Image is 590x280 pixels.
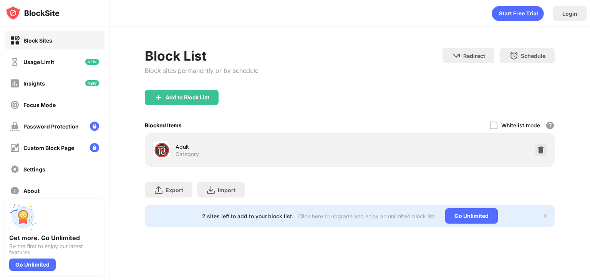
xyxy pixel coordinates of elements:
img: focus-off.svg [10,100,20,110]
img: logo-blocksite.svg [5,5,60,21]
div: About [23,188,40,194]
img: push-unlimited.svg [9,203,37,231]
div: Add to Block List [166,94,209,100]
div: Go Unlimited [9,259,56,271]
div: Settings [23,166,45,173]
div: Block sites permanently or by schedule [145,67,259,74]
div: Login [562,10,577,17]
div: Adult [176,143,350,151]
div: Be the first to enjoy our latest features [9,243,100,255]
img: insights-off.svg [10,79,20,88]
div: Password Protection [23,123,79,130]
img: block-on.svg [10,36,20,45]
div: Focus Mode [23,102,56,108]
img: lock-menu.svg [90,143,99,152]
div: Category [176,151,199,158]
div: Export [166,187,183,193]
div: Schedule [521,53,545,59]
img: lock-menu.svg [90,122,99,131]
div: Whitelist mode [501,122,540,128]
div: Redirect [463,53,485,59]
div: Go Unlimited [445,208,498,224]
div: 🔞 [154,142,170,158]
div: animation [492,6,544,21]
div: Block List [145,48,259,64]
div: Insights [23,80,45,87]
div: Import [218,187,235,193]
img: about-off.svg [10,186,20,196]
div: Get more. Go Unlimited [9,234,100,242]
img: new-icon.svg [85,80,99,86]
div: Blocked Items [145,122,182,128]
img: settings-off.svg [10,165,20,174]
div: Block Sites [23,37,52,44]
div: Click here to upgrade and enjoy an unlimited block list. [298,213,436,219]
img: new-icon.svg [85,59,99,65]
div: 2 sites left to add to your block list. [202,213,293,219]
img: password-protection-off.svg [10,122,20,131]
div: Usage Limit [23,59,54,65]
img: x-button.svg [542,213,549,219]
img: customize-block-page-off.svg [10,143,20,153]
div: Custom Block Page [23,145,74,151]
img: time-usage-off.svg [10,57,20,67]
